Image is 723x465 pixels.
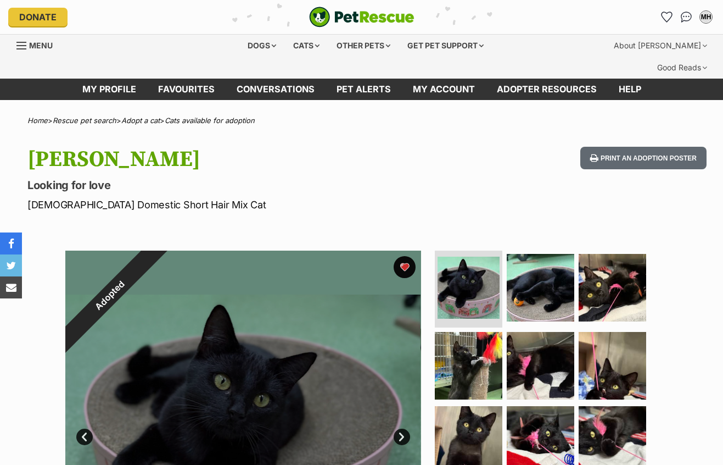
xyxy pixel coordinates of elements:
[16,35,60,54] a: Menu
[402,79,486,100] a: My account
[165,116,255,125] a: Cats available for adoption
[438,257,500,319] img: Photo of Yasmin
[677,8,695,26] a: Conversations
[285,35,327,57] div: Cats
[700,12,711,23] div: MH
[400,35,491,57] div: Get pet support
[435,332,502,400] img: Photo of Yasmin
[40,225,179,364] div: Adopted
[649,57,715,79] div: Good Reads
[326,79,402,100] a: Pet alerts
[681,12,692,23] img: chat-41dd97257d64d25036548639549fe6c8038ab92f7586957e7f3b1b290dea8141.svg
[29,41,53,50] span: Menu
[608,79,652,100] a: Help
[394,429,410,445] a: Next
[27,197,441,212] p: [DEMOGRAPHIC_DATA] Domestic Short Hair Mix Cat
[507,254,574,322] img: Photo of Yasmin
[8,8,68,26] a: Donate
[394,256,416,278] button: favourite
[309,7,414,27] a: PetRescue
[27,147,441,172] h1: [PERSON_NAME]
[580,147,707,169] button: Print an adoption poster
[71,79,147,100] a: My profile
[507,332,574,400] img: Photo of Yasmin
[697,8,715,26] button: My account
[76,429,93,445] a: Prev
[486,79,608,100] a: Adopter resources
[579,332,646,400] img: Photo of Yasmin
[606,35,715,57] div: About [PERSON_NAME]
[579,254,646,322] img: Photo of Yasmin
[53,116,116,125] a: Rescue pet search
[329,35,398,57] div: Other pets
[226,79,326,100] a: conversations
[658,8,675,26] a: Favourites
[27,178,441,193] p: Looking for love
[27,116,48,125] a: Home
[658,8,715,26] ul: Account quick links
[309,7,414,27] img: logo-cat-932fe2b9b8326f06289b0f2fb663e598f794de774fb13d1741a6617ecf9a85b4.svg
[240,35,284,57] div: Dogs
[121,116,160,125] a: Adopt a cat
[147,79,226,100] a: Favourites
